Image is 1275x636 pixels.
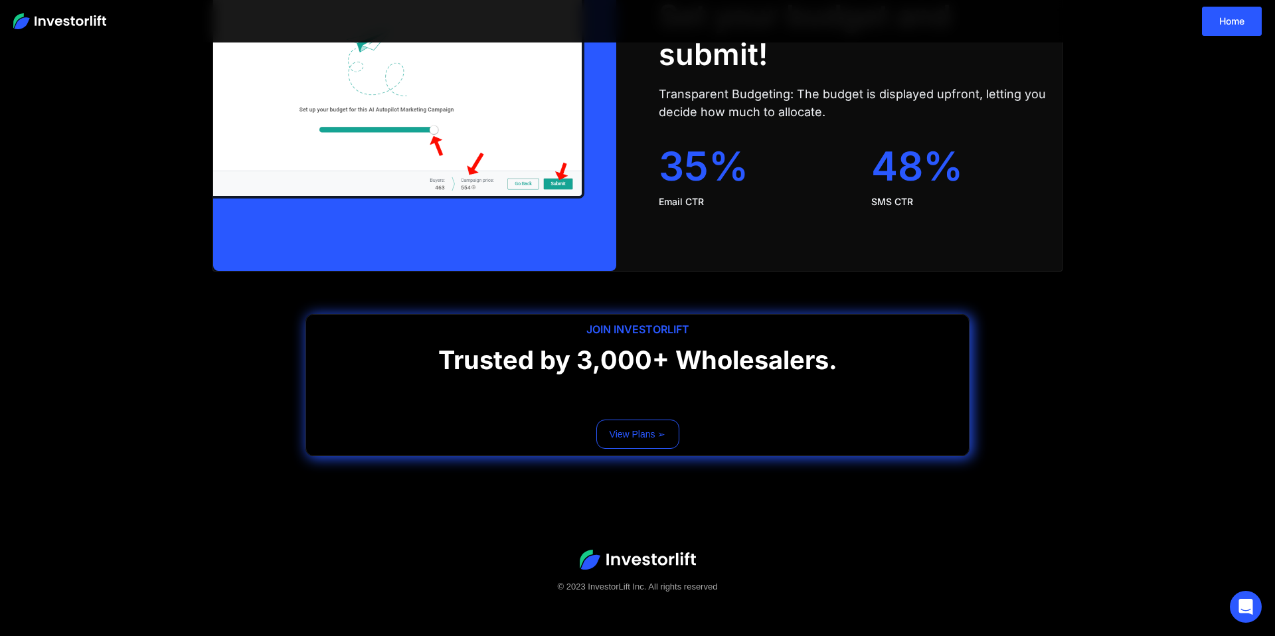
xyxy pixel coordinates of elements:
a: Home [1202,7,1262,36]
div: Email CTR [659,195,850,208]
div: 48% [871,142,1062,190]
div: SMS CTR [871,195,1062,208]
a: View Plans ➢ [596,420,679,449]
div: Transparent Budgeting: The budget is displayed upfront, letting you decide how much to allocate. [659,85,1062,121]
div: JOIN INVESTORLIFT [306,321,969,337]
form: Email Form [478,420,797,449]
h1: Trusted by 3,000+ Wholesalers. [306,345,969,381]
div: 35% [659,142,850,190]
div: Open Intercom Messenger [1230,591,1262,623]
iframe: Customer reviews powered by Trustpilot [538,388,737,404]
div: © 2023 InvestorLift Inc. All rights reserved [27,580,1248,594]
